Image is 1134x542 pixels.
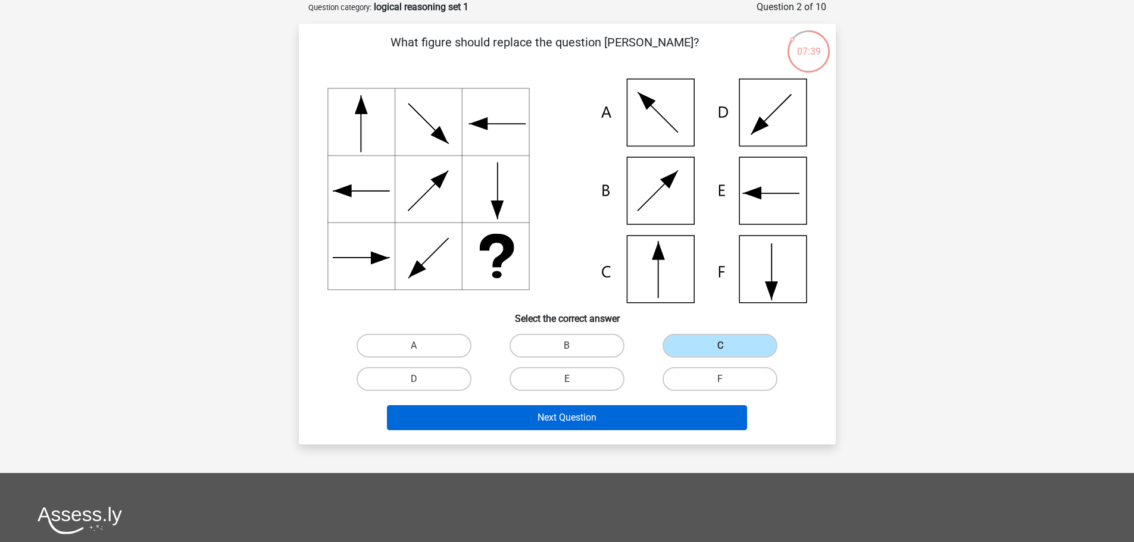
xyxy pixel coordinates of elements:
label: F [663,367,777,391]
strong: logical reasoning set 1 [374,1,468,12]
button: Next Question [387,405,747,430]
label: D [357,367,471,391]
label: B [510,334,624,358]
small: Question category: [308,3,371,12]
label: E [510,367,624,391]
p: What figure should replace the question [PERSON_NAME]? [318,33,772,69]
label: A [357,334,471,358]
label: C [663,334,777,358]
img: Assessly logo [38,506,122,534]
div: 07:39 [786,29,831,59]
h6: Select the correct answer [318,303,817,324]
